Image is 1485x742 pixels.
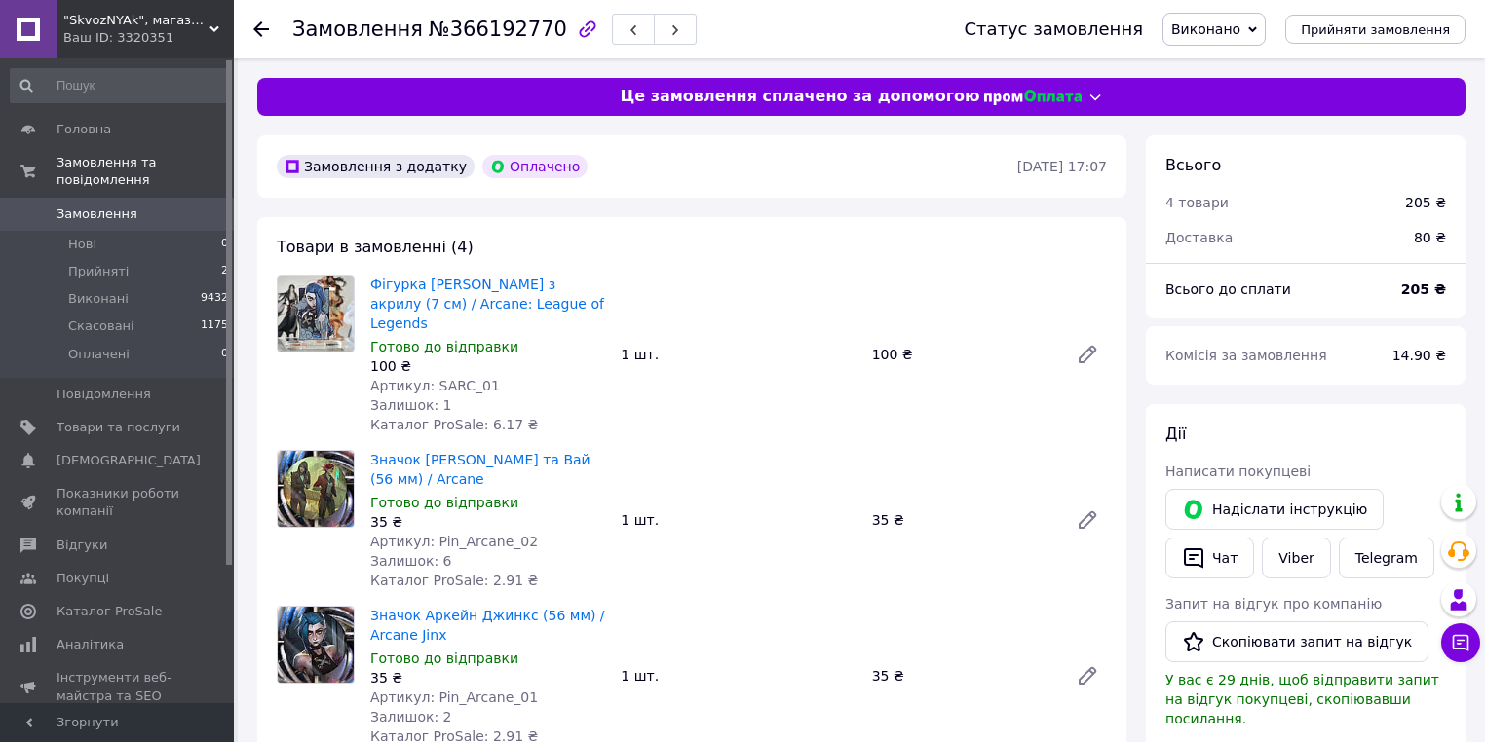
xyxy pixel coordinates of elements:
[278,451,354,527] img: Значок Аркейн Кейтлін та Вай (56 мм) / Arcane
[370,378,500,393] span: Артикул: SARC_01
[1165,621,1428,662] button: Скопіювати запит на відгук
[63,29,234,47] div: Ваш ID: 3320351
[1068,656,1107,695] a: Редагувати
[370,553,452,569] span: Залишок: 6
[57,205,137,223] span: Замовлення
[1441,623,1480,662] button: Чат з покупцем
[370,356,605,376] div: 100 ₴
[1165,348,1327,363] span: Комісія за замовлення
[1165,596,1382,612] span: Запит на відгук про компанію
[370,277,604,331] a: Фігурка [PERSON_NAME] з акрилу (7 см) / Arcane: League of Legends
[57,154,234,189] span: Замовлення та повідомлення
[864,506,1060,534] div: 35 ₴
[370,534,538,549] span: Артикул: Pin_Arcane_02
[68,236,96,253] span: Нові
[964,19,1143,39] div: Статус замовлення
[57,121,111,138] span: Головна
[370,608,605,643] a: Значок Аркейн Джинкс (56 мм) / Arcane Jinx
[620,86,979,108] span: Це замовлення сплачено за допомогою
[278,607,354,683] img: Значок Аркейн Джинкс (56 мм) / Arcane Jinx
[864,662,1060,689] div: 35 ₴
[57,669,180,704] span: Інструменти веб-майстра та SEO
[613,662,863,689] div: 1 шт.
[1165,195,1229,210] span: 4 товари
[1301,22,1450,37] span: Прийняти замовлення
[1068,335,1107,374] a: Редагувати
[370,339,518,354] span: Готово до відправки
[1165,538,1254,578] button: Чат
[1171,21,1240,37] span: Виконано
[68,290,129,308] span: Виконані
[1165,230,1233,245] span: Доставка
[613,506,863,534] div: 1 шт.
[370,689,538,705] span: Артикул: Pin_Arcane_01
[221,346,228,363] span: 0
[1068,501,1107,539] a: Редагувати
[429,18,567,41] span: №366192770
[370,650,518,666] span: Готово до відправки
[57,537,107,554] span: Відгуки
[63,12,209,29] span: "SkvozNYAk", магазин аніме, манґи та коміксів
[1262,538,1330,578] a: Viber
[221,236,228,253] span: 0
[370,397,452,413] span: Залишок: 1
[1165,464,1311,479] span: Написати покупцеві
[277,155,475,178] div: Замовлення з додатку
[57,570,109,587] span: Покупці
[1285,15,1466,44] button: Прийняти замовлення
[864,341,1060,368] div: 100 ₴
[68,317,134,335] span: Скасовані
[57,419,180,436] span: Товари та послуги
[201,290,228,308] span: 9432
[370,417,538,432] span: Каталог ProSale: 6.17 ₴
[1017,159,1107,174] time: [DATE] 17:07
[482,155,588,178] div: Оплачено
[1165,425,1186,443] span: Дії
[253,19,269,39] div: Повернутися назад
[1165,672,1439,726] span: У вас є 29 днів, щоб відправити запит на відгук покупцеві, скопіювавши посилання.
[370,512,605,532] div: 35 ₴
[278,276,354,352] img: Фігурка Аркейн Джинкс з акрилу (7 см) / Arcane: League of Legends
[370,573,538,588] span: Каталог ProSale: 2.91 ₴
[68,346,130,363] span: Оплачені
[613,341,863,368] div: 1 шт.
[370,495,518,510] span: Готово до відправки
[277,238,474,256] span: Товари в замовленні (4)
[10,68,230,103] input: Пошук
[1165,281,1291,297] span: Всього до сплати
[1401,281,1446,297] b: 205 ₴
[201,317,228,335] span: 1175
[1165,156,1221,174] span: Всього
[370,668,605,687] div: 35 ₴
[221,263,228,280] span: 2
[57,603,162,620] span: Каталог ProSale
[68,263,129,280] span: Прийняті
[292,18,423,41] span: Замовлення
[57,636,124,653] span: Аналітика
[370,452,590,487] a: Значок [PERSON_NAME] та Вай (56 мм) / Arcane
[57,452,201,469] span: [DEMOGRAPHIC_DATA]
[1392,348,1446,363] span: 14.90 ₴
[370,709,452,724] span: Залишок: 2
[1402,216,1458,259] div: 80 ₴
[1339,538,1434,578] a: Telegram
[57,386,151,403] span: Повідомлення
[1405,193,1446,212] div: 205 ₴
[1165,489,1384,530] button: Надіслати інструкцію
[57,485,180,520] span: Показники роботи компанії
